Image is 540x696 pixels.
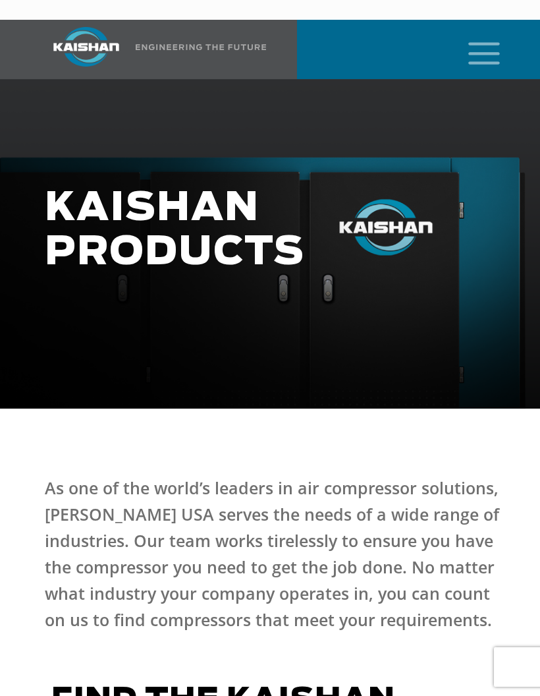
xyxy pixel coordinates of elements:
[37,27,136,67] img: kaishan logo
[463,38,485,61] a: mobile menu
[45,187,223,275] h1: KAISHAN PRODUCTS
[136,44,266,50] img: Engineering the future
[37,20,267,79] a: Kaishan USA
[45,475,503,633] p: As one of the world’s leaders in air compressor solutions, [PERSON_NAME] USA serves the needs of ...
